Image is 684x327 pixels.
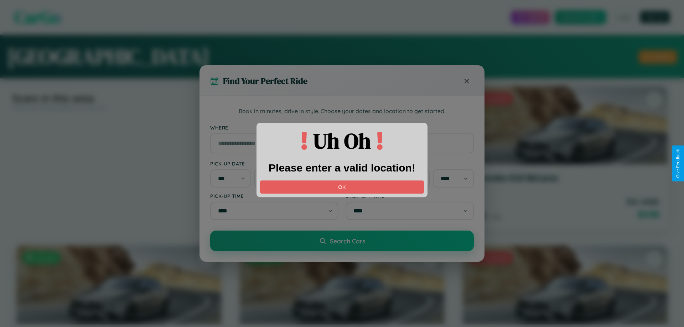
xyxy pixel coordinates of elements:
label: Where [210,125,474,131]
span: Search Cars [330,237,365,245]
label: Pick-up Date [210,160,338,167]
label: Drop-off Date [346,160,474,167]
h3: Find Your Perfect Ride [223,75,307,87]
p: Book in minutes, drive in style. Choose your dates and location to get started. [210,107,474,116]
label: Pick-up Time [210,193,338,199]
label: Drop-off Time [346,193,474,199]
